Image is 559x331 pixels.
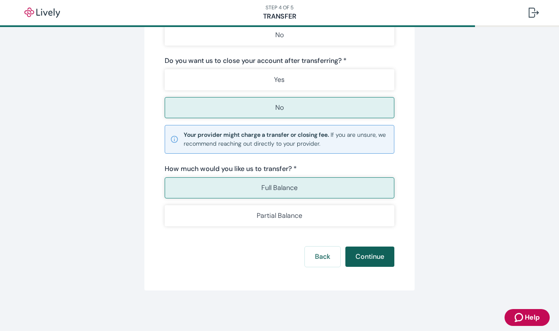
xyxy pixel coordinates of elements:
button: Back [305,247,340,267]
p: Yes [274,75,285,85]
button: No [165,24,394,46]
p: Partial Balance [257,211,302,221]
button: Log out [522,3,545,23]
svg: Zendesk support icon [515,312,525,323]
button: Zendesk support iconHelp [505,309,550,326]
button: Yes [165,69,394,90]
p: No [275,30,284,40]
button: No [165,97,394,118]
img: Lively [19,8,66,18]
p: Full Balance [261,183,298,193]
button: Continue [345,247,394,267]
label: Do you want us to close your account after transferring? * [165,56,347,66]
span: Help [525,312,540,323]
label: How much would you like us to transfer? * [165,164,297,174]
small: If you are unsure, we recommend reaching out directly to your provider. [184,130,389,148]
button: Partial Balance [165,205,394,226]
p: No [275,103,284,113]
strong: Your provider might charge a transfer or closing fee. [184,131,329,138]
button: Full Balance [165,177,394,198]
